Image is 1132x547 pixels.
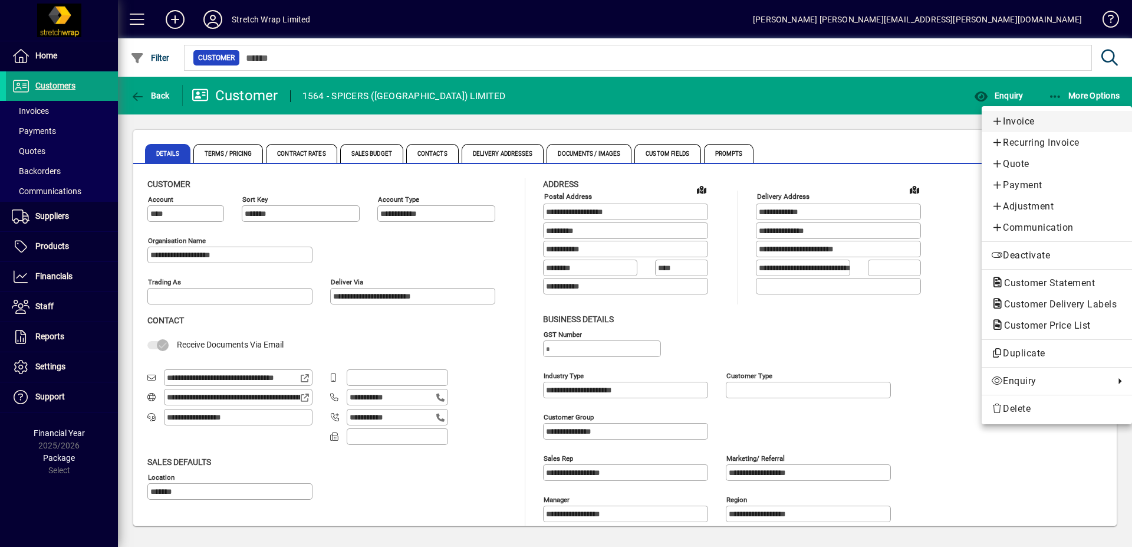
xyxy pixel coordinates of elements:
span: Enquiry [991,374,1108,388]
span: Customer Statement [991,277,1101,289]
span: Duplicate [991,346,1123,361]
span: Adjustment [991,199,1123,214]
span: Quote [991,157,1123,171]
span: Customer Delivery Labels [991,299,1123,310]
span: Deactivate [991,248,1123,263]
span: Delete [991,402,1123,416]
button: Deactivate customer [982,245,1132,266]
span: Invoice [991,114,1123,129]
span: Communication [991,221,1123,235]
span: Customer Price List [991,320,1097,331]
span: Payment [991,178,1123,192]
span: Recurring Invoice [991,136,1123,150]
